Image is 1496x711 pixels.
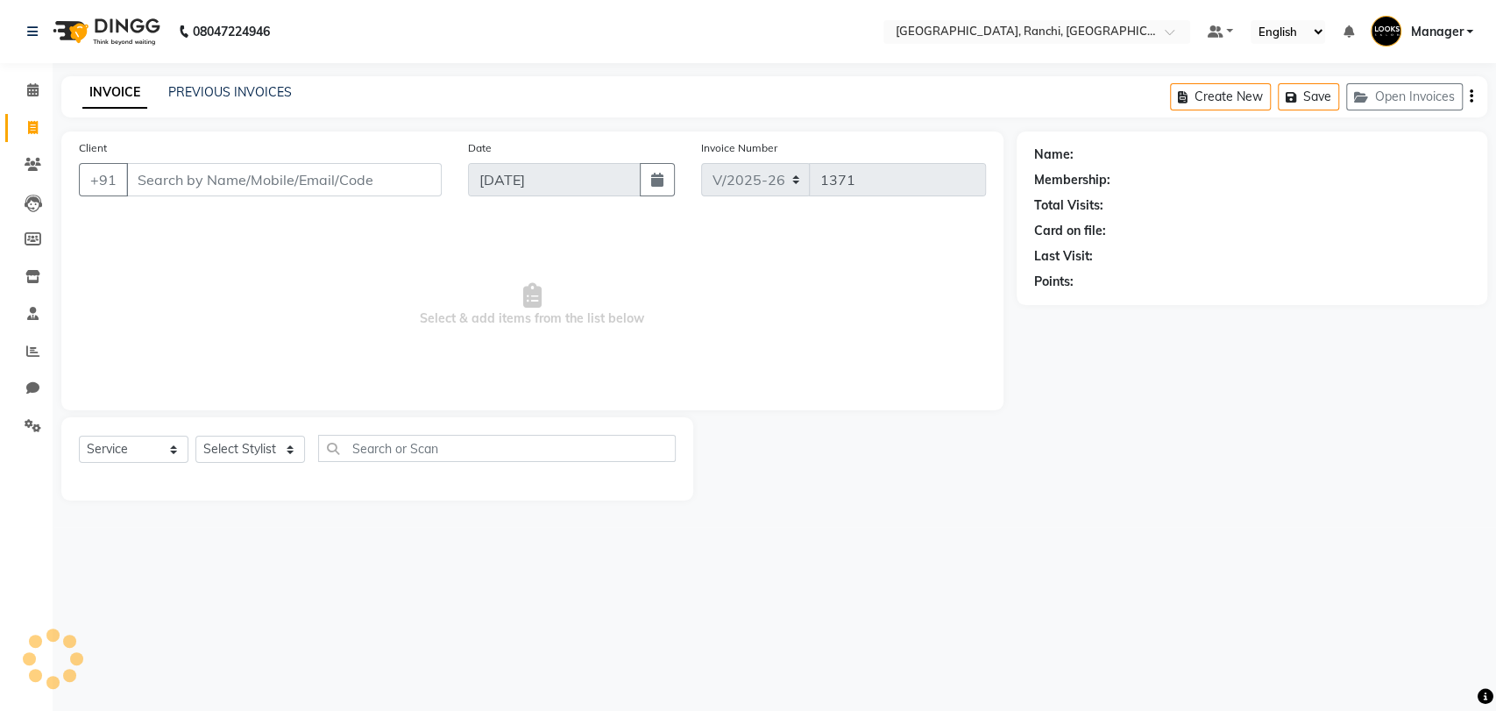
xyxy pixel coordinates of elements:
span: Select & add items from the list below [79,217,986,393]
div: Last Visit: [1034,247,1093,266]
b: 08047224946 [193,7,270,56]
a: PREVIOUS INVOICES [168,84,292,100]
div: Name: [1034,146,1074,164]
div: Card on file: [1034,222,1106,240]
div: Total Visits: [1034,196,1103,215]
button: +91 [79,163,128,196]
img: Manager [1371,16,1401,46]
label: Invoice Number [701,140,777,156]
div: Membership: [1034,171,1110,189]
label: Client [79,140,107,156]
a: INVOICE [82,77,147,109]
label: Date [468,140,492,156]
img: logo [45,7,165,56]
div: Points: [1034,273,1074,291]
button: Open Invoices [1346,83,1463,110]
input: Search or Scan [318,435,676,462]
span: Manager [1410,23,1463,41]
button: Create New [1170,83,1271,110]
button: Save [1278,83,1339,110]
input: Search by Name/Mobile/Email/Code [126,163,442,196]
